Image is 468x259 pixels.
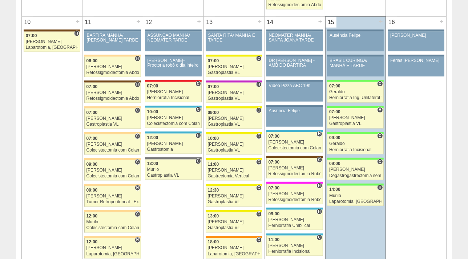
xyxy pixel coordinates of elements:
div: Key: Bartira [84,158,141,160]
div: Retossigmoidectomia Abdominal VL [86,96,139,101]
div: [PERSON_NAME] [86,64,139,69]
div: Key: Aviso [145,55,202,57]
div: Key: Santa Rita [206,210,262,212]
span: Hospital [316,209,322,215]
span: 07:00 [329,109,340,114]
div: Key: Aviso [266,30,323,32]
div: [PERSON_NAME] [208,168,261,173]
div: + [439,17,445,26]
div: Gastroplastia VL [208,148,261,153]
div: Gastrectomia Vertical [208,174,261,178]
div: [PERSON_NAME] [269,243,321,248]
div: Key: Neomater [266,208,323,210]
a: SANTA RITA/ MANHÃ E TARDE [206,32,262,51]
div: + [74,17,81,26]
div: [PERSON_NAME] [208,142,261,147]
div: Key: Assunção [145,80,202,82]
div: + [196,17,202,26]
div: Key: Bartira [84,106,141,109]
div: Herniorrafia Ing. Unilateral VL [329,95,382,100]
span: Hospital [256,82,262,87]
div: Herniorrafia Incisional [147,95,200,100]
div: + [378,17,384,26]
div: 11 [82,17,94,28]
div: + [135,17,141,26]
div: + [317,17,323,26]
div: Gastroplastia VL [208,200,261,204]
span: 10:00 [147,109,158,114]
div: Gastroplastia VL [86,122,139,127]
span: Consultório [377,133,383,139]
div: Retossigmoidectomia Robótica [269,197,321,202]
a: C 13:00 Murilo Gastroplastia VL [145,160,202,180]
div: Laparotomia, [GEOGRAPHIC_DATA], Drenagem, Bridas VL [208,252,261,256]
a: H 07:00 [PERSON_NAME] Retossigmoidectomia Robótica [266,184,323,204]
div: Retossigmoidectomia Robótica [269,172,321,176]
div: Key: Aviso [327,30,383,32]
a: H 12:00 [PERSON_NAME] Gastrostomia [145,134,202,154]
div: [PERSON_NAME] [208,220,261,224]
span: 12:00 [147,135,158,140]
div: Herniorrafia Incisional [329,148,382,152]
a: H 07:00 [PERSON_NAME] Retossigmoidectomia Abdominal VL [84,83,141,103]
span: Consultório [256,211,262,217]
a: C 10:00 [PERSON_NAME] Colecistectomia com Colangiografia VL [145,108,202,128]
div: [PERSON_NAME] [86,142,139,147]
div: BRASIL CURINGA/ MANHÃ E TARDE [330,58,381,68]
a: C 09:00 [PERSON_NAME] Colecistectomia com Colangiografia VL [84,160,141,181]
div: Laparotomia, [GEOGRAPHIC_DATA], Drenagem, Bridas [26,45,78,50]
span: Consultório [316,235,322,240]
div: Key: Santa Rita [206,184,262,186]
div: Key: Aviso [266,105,323,107]
div: NEOMATER MANHÃ/ SANTA JOANA TARDE [269,33,320,43]
span: 09:00 [86,162,98,167]
div: Key: Bartira [84,55,141,57]
div: Key: Bartira [84,132,141,134]
div: Gastroplastia VL [208,122,261,127]
a: C 09:00 [PERSON_NAME] Degastrogastrectomia sem vago [327,160,383,180]
a: C 07:00 [PERSON_NAME] Gastroplastia VL [206,57,262,77]
div: Key: Aviso [388,30,444,32]
div: [PERSON_NAME] [26,39,78,44]
span: Consultório [195,81,201,87]
div: Degastrogastrectomia sem vago [329,173,382,178]
div: [PERSON_NAME] [147,141,200,146]
span: Hospital [135,185,140,191]
div: Key: Brasil [327,132,383,134]
span: 10:00 [208,136,219,141]
div: Key: Santa Joana [266,156,323,158]
span: 09:00 [329,161,340,166]
span: 07:00 [86,110,98,115]
span: 12:00 [86,239,98,244]
div: Key: Aviso [84,30,141,32]
div: [PERSON_NAME] [269,192,321,196]
a: C 18:00 [PERSON_NAME] Laparotomia, [GEOGRAPHIC_DATA], Drenagem, Bridas VL [206,238,262,259]
span: Hospital [316,131,322,137]
div: [PERSON_NAME] [86,90,139,95]
a: C 09:00 [PERSON_NAME] Gastroplastia VL [206,109,262,129]
div: Key: Neomater [145,106,202,108]
div: [PERSON_NAME] [86,168,139,173]
span: Consultório [316,157,322,163]
span: Hospital [74,31,80,36]
span: 07:00 [269,160,280,165]
div: Key: Neomater [266,130,323,132]
span: 12:00 [86,213,98,219]
span: 13:00 [208,213,219,219]
span: Hospital [377,107,383,113]
span: Consultório [195,158,201,164]
a: C 07:00 [PERSON_NAME] Colecistectomia com Colangiografia VL [84,134,141,155]
a: H 07:00 [PERSON_NAME] Gastroplastia VL [206,83,262,103]
span: 07:00 [147,83,158,89]
div: [PERSON_NAME] [329,167,382,172]
a: C 07:00 Geraldo Herniorrafia Ing. Unilateral VL [327,82,383,102]
div: [PERSON_NAME] [269,166,321,170]
a: [PERSON_NAME] [388,32,444,51]
a: C 12:00 Murilo Colecistectomia com Colangiografia VL [84,212,141,233]
div: Key: São Luiz - SCS [206,236,262,238]
a: C 11:00 [PERSON_NAME] Herniorrafia Incisional [266,236,323,256]
div: 10 [22,17,33,28]
a: H 06:00 [PERSON_NAME] Retossigmoidectomia Abdominal VL [84,57,141,77]
div: DR [PERSON_NAME] - AMB DO BARTIRA [269,58,320,68]
div: ASSUNÇÃO MANHÃ/ NEOMATER TARDE [148,33,199,43]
